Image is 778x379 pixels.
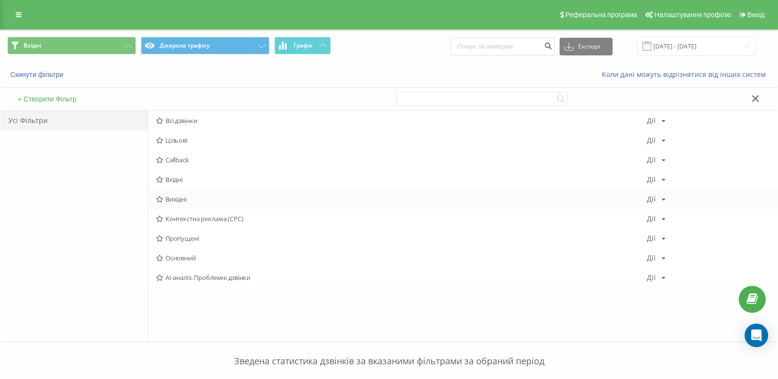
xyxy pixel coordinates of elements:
a: Коли дані можуть відрізнятися вiд інших систем [602,70,771,79]
div: Дії [647,117,656,124]
button: + Створити Фільтр [15,95,80,103]
span: Вхідні [24,42,41,50]
button: Скинути фільтри [7,70,68,79]
span: AI-аналіз. Проблемні дзвінки [156,274,647,281]
button: Вхідні [7,37,136,54]
div: Усі Фільтри [0,111,148,130]
p: Зведена статистика дзвінків за вказаними фільтрами за обраний період [7,335,771,368]
div: Open Intercom Messenger [745,324,768,347]
span: Налаштування профілю [654,11,731,19]
span: Всі дзвінки [156,117,647,124]
button: Джерела трафіку [141,37,269,54]
div: Дії [647,196,656,202]
span: Контекстна реклама (CPC) [156,215,647,222]
div: Дії [647,176,656,183]
button: Експорт [560,38,613,55]
span: Пропущені [156,235,647,242]
span: Цільові [156,137,647,144]
input: Пошук за номером [451,38,555,55]
div: Дії [647,137,656,144]
div: Дії [647,215,656,222]
span: Вхідні [156,176,647,183]
span: Вихідні [156,196,647,202]
div: Дії [647,235,656,242]
button: Графік [274,37,331,54]
button: Закрити [749,94,763,104]
div: Дії [647,156,656,163]
span: Реферальна програма [565,11,638,19]
div: Дії [647,254,656,261]
span: Основний [156,254,647,261]
span: Вихід [748,11,765,19]
span: Callback [156,156,647,163]
span: Графік [294,42,313,49]
div: Дії [647,274,656,281]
